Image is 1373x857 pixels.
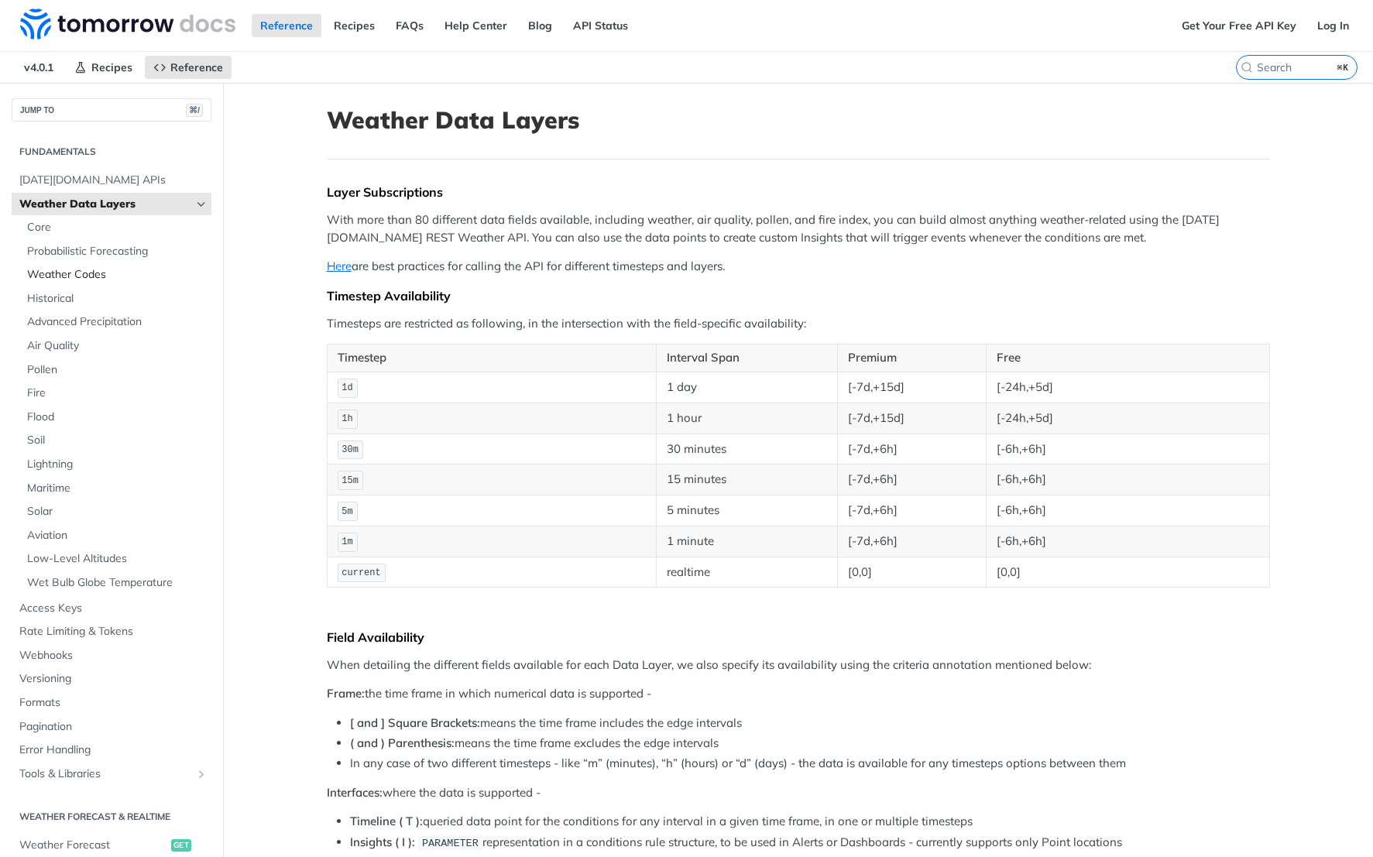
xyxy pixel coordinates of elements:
span: Wet Bulb Globe Temperature [27,575,208,591]
td: 1 day [657,372,837,403]
span: Fire [27,386,208,401]
p: When detailing the different fields available for each Data Layer, we also specify its availabili... [327,656,1270,674]
span: v4.0.1 [15,56,62,79]
span: Error Handling [19,742,208,758]
span: get [171,839,191,852]
th: Premium [837,345,987,372]
td: 15 minutes [657,464,837,495]
a: Versioning [12,667,211,691]
td: 1 hour [657,403,837,434]
td: [-6h,+6h] [987,526,1269,557]
button: Hide subpages for Weather Data Layers [195,198,208,211]
span: Solar [27,504,208,519]
span: ⌘/ [186,104,203,117]
span: current [342,567,380,578]
td: [-7d,+6h] [837,464,987,495]
a: Aviation [19,524,211,547]
td: [0,0] [837,557,987,588]
a: Help Center [436,14,516,37]
span: Pagination [19,719,208,735]
strong: Timeline ( T ): [350,814,423,828]
span: Webhooks [19,648,208,663]
a: Fire [19,382,211,405]
p: the time frame in which numerical data is supported - [327,685,1270,703]
td: [-6h,+6h] [987,434,1269,464]
a: Reference [145,56,232,79]
p: where the data is supported - [327,784,1270,802]
a: FAQs [387,14,432,37]
span: Historical [27,291,208,307]
td: [-24h,+5d] [987,372,1269,403]
td: 5 minutes [657,495,837,526]
span: Flood [27,410,208,425]
button: JUMP TO⌘/ [12,98,211,122]
button: Show subpages for Tools & Libraries [195,768,208,780]
a: Historical [19,287,211,310]
a: Rate Limiting & Tokens [12,620,211,643]
div: Field Availability [327,629,1270,645]
a: Formats [12,691,211,715]
td: 30 minutes [657,434,837,464]
li: means the time frame includes the edge intervals [350,715,1270,732]
a: Wet Bulb Globe Temperature [19,571,211,595]
a: Pollen [19,358,211,382]
a: API Status [565,14,637,37]
h2: Fundamentals [12,145,211,159]
a: Reference [252,14,321,37]
span: 30m [342,444,359,455]
a: Probabilistic Forecasting [19,240,211,263]
a: Air Quality [19,334,211,358]
div: Layer Subscriptions [327,184,1270,200]
td: [-7d,+6h] [837,434,987,464]
strong: Interfaces: [327,785,383,800]
th: Timestep [327,345,657,372]
td: [-7d,+6h] [837,495,987,526]
span: Pollen [27,362,208,378]
td: [0,0] [987,557,1269,588]
span: Versioning [19,671,208,687]
p: With more than 80 different data fields available, including weather, air quality, pollen, and fi... [327,211,1270,246]
span: Access Keys [19,601,208,616]
span: Aviation [27,528,208,543]
strong: Insights ( I ): [350,835,415,849]
a: [DATE][DOMAIN_NAME] APIs [12,169,211,192]
th: Free [987,345,1269,372]
th: Interval Span [657,345,837,372]
span: Recipes [91,60,132,74]
span: Soil [27,433,208,448]
a: Low-Level Altitudes [19,547,211,571]
a: Access Keys [12,597,211,620]
a: Recipes [325,14,383,37]
a: Weather Data LayersHide subpages for Weather Data Layers [12,193,211,216]
a: Maritime [19,477,211,500]
a: Error Handling [12,739,211,762]
a: Pagination [12,715,211,739]
td: [-6h,+6h] [987,495,1269,526]
td: [-7d,+15d] [837,372,987,403]
li: representation in a conditions rule structure, to be used in Alerts or Dashboards - currently sup... [350,834,1270,852]
a: Get Your Free API Key [1173,14,1305,37]
a: Soil [19,429,211,452]
span: 1d [342,382,352,393]
span: Weather Codes [27,267,208,283]
span: Rate Limiting & Tokens [19,624,208,639]
div: Timestep Availability [327,288,1270,303]
td: [-24h,+5d] [987,403,1269,434]
span: 1h [342,413,352,424]
span: 5m [342,506,352,517]
span: 15m [342,475,359,486]
li: queried data point for the conditions for any interval in a given time frame, in one or multiple ... [350,813,1270,831]
a: Solar [19,500,211,523]
span: Tools & Libraries [19,766,191,782]
span: 1m [342,536,352,547]
p: Timesteps are restricted as following, in the intersection with the field-specific availability: [327,315,1270,333]
a: Weather Codes [19,263,211,286]
td: 1 minute [657,526,837,557]
td: [-7d,+15d] [837,403,987,434]
span: Lightning [27,457,208,472]
a: Core [19,216,211,239]
li: means the time frame excludes the edge intervals [350,735,1270,752]
a: Blog [520,14,561,37]
td: [-6h,+6h] [987,464,1269,495]
td: [-7d,+6h] [837,526,987,557]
